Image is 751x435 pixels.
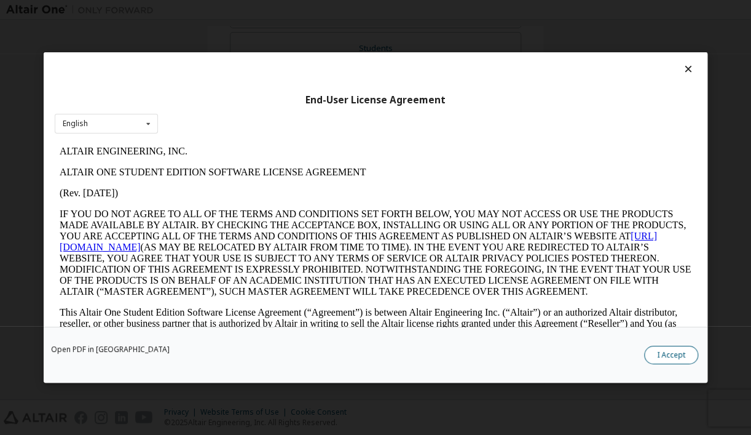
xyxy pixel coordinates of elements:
[5,90,602,111] a: [URL][DOMAIN_NAME]
[5,47,637,58] p: (Rev. [DATE])
[5,5,637,16] p: ALTAIR ENGINEERING, INC.
[5,166,637,210] p: This Altair One Student Edition Software License Agreement (“Agreement”) is between Altair Engine...
[644,346,698,364] button: I Accept
[5,26,637,37] p: ALTAIR ONE STUDENT EDITION SOFTWARE LICENSE AGREEMENT
[5,68,637,156] p: IF YOU DO NOT AGREE TO ALL OF THE TERMS AND CONDITIONS SET FORTH BELOW, YOU MAY NOT ACCESS OR USE...
[55,94,696,106] div: End-User License Agreement
[51,346,170,353] a: Open PDF in [GEOGRAPHIC_DATA]
[63,120,88,127] div: English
